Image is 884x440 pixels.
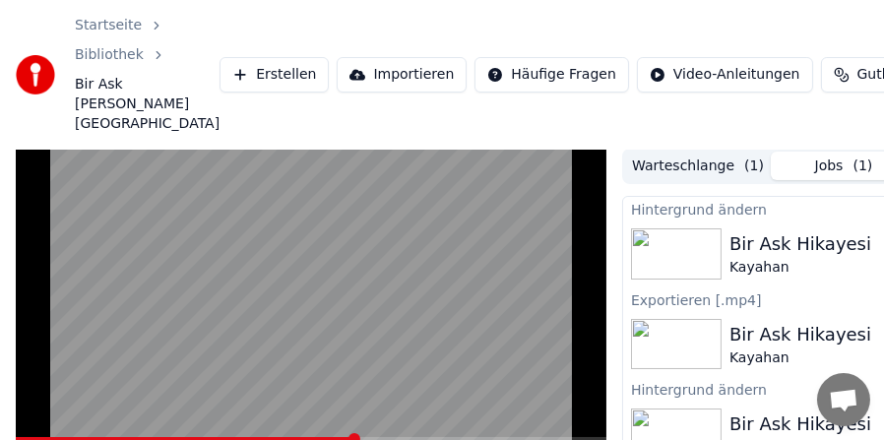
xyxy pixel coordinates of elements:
[625,152,771,180] button: Warteschlange
[729,230,871,258] div: Bir Ask Hikayesi
[75,75,220,134] span: Bir Ask [PERSON_NAME][GEOGRAPHIC_DATA]
[729,258,871,278] div: Kayahan
[853,157,873,176] span: ( 1 )
[729,348,871,368] div: Kayahan
[637,57,813,93] button: Video-Anleitungen
[75,16,142,35] a: Startseite
[474,57,629,93] button: Häufige Fragen
[220,57,329,93] button: Erstellen
[75,45,144,65] a: Bibliothek
[75,16,220,134] nav: breadcrumb
[729,321,871,348] div: Bir Ask Hikayesi
[729,410,871,438] div: Bir Ask Hikayesi
[817,373,870,426] div: Chat öffnen
[16,55,55,94] img: youka
[337,57,467,93] button: Importieren
[744,157,764,176] span: ( 1 )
